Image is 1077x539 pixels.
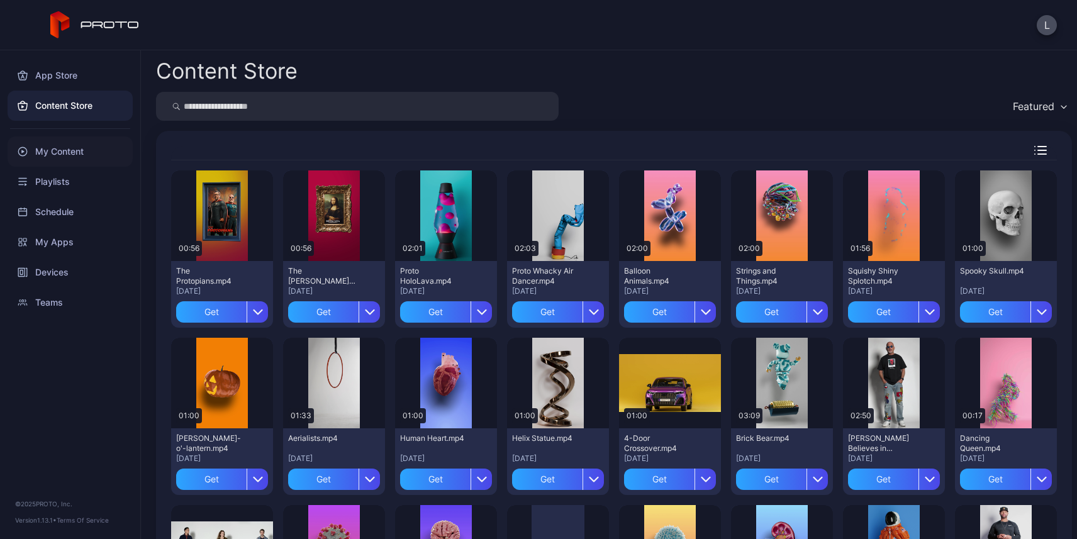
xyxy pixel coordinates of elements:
div: [DATE] [288,286,380,296]
div: Get [288,469,359,490]
div: [DATE] [512,453,604,464]
button: Get [176,301,268,323]
button: Get [400,301,492,323]
div: Balloon Animals.mp4 [624,266,693,286]
button: Get [176,469,268,490]
a: My Apps [8,227,133,257]
button: Get [848,469,940,490]
div: Get [848,469,918,490]
a: Playlists [8,167,133,197]
div: [DATE] [848,453,940,464]
div: Get [400,301,471,323]
div: [DATE] [736,286,828,296]
div: Get [176,301,247,323]
div: Get [736,301,806,323]
div: [DATE] [624,286,716,296]
a: Schedule [8,197,133,227]
div: [DATE] [512,286,604,296]
div: Brick Bear.mp4 [736,433,805,443]
div: 4-Door Crossover.mp4 [624,433,693,453]
div: Dancing Queen.mp4 [960,433,1029,453]
div: [DATE] [736,453,828,464]
div: Get [400,469,471,490]
button: Get [400,469,492,490]
button: Featured [1007,92,1072,121]
div: Aerialists.mp4 [288,433,357,443]
div: Proto Whacky Air Dancer.mp4 [512,266,581,286]
button: Get [960,469,1052,490]
div: Get [848,301,918,323]
button: Get [512,469,604,490]
div: © 2025 PROTO, Inc. [15,499,125,509]
div: [DATE] [848,286,940,296]
div: Helix Statue.mp4 [512,433,581,443]
a: App Store [8,60,133,91]
span: Version 1.13.1 • [15,516,57,524]
div: Proto HoloLava.mp4 [400,266,469,286]
div: Get [176,469,247,490]
div: [DATE] [288,453,380,464]
a: Teams [8,287,133,318]
a: My Content [8,136,133,167]
button: Get [624,469,716,490]
button: Get [848,301,940,323]
a: Terms Of Service [57,516,109,524]
div: Get [288,301,359,323]
button: Get [736,301,828,323]
div: [DATE] [400,453,492,464]
div: Human Heart.mp4 [400,433,469,443]
button: Get [512,301,604,323]
div: Get [624,469,695,490]
button: Get [288,301,380,323]
div: [DATE] [176,453,268,464]
div: Strings and Things.mp4 [736,266,805,286]
div: Get [960,301,1030,323]
button: Get [736,469,828,490]
button: Get [288,469,380,490]
div: Jack-o'-lantern.mp4 [176,433,245,453]
div: Content Store [156,60,298,82]
div: [DATE] [624,453,716,464]
a: Content Store [8,91,133,121]
div: [DATE] [960,453,1052,464]
div: Squishy Shiny Splotch.mp4 [848,266,917,286]
button: Get [960,301,1052,323]
div: The Mona Lisa.mp4 [288,266,357,286]
div: Get [512,469,583,490]
div: Spooky Skull.mp4 [960,266,1029,276]
button: Get [624,301,716,323]
div: Get [960,469,1030,490]
div: [DATE] [400,286,492,296]
div: [DATE] [960,286,1052,296]
button: L [1037,15,1057,35]
div: Get [512,301,583,323]
div: Get [624,301,695,323]
a: Devices [8,257,133,287]
div: The Protopians.mp4 [176,266,245,286]
div: Howie Mandel Believes in Proto.mp4 [848,433,917,453]
div: [DATE] [176,286,268,296]
div: Get [736,469,806,490]
div: Featured [1013,100,1054,113]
